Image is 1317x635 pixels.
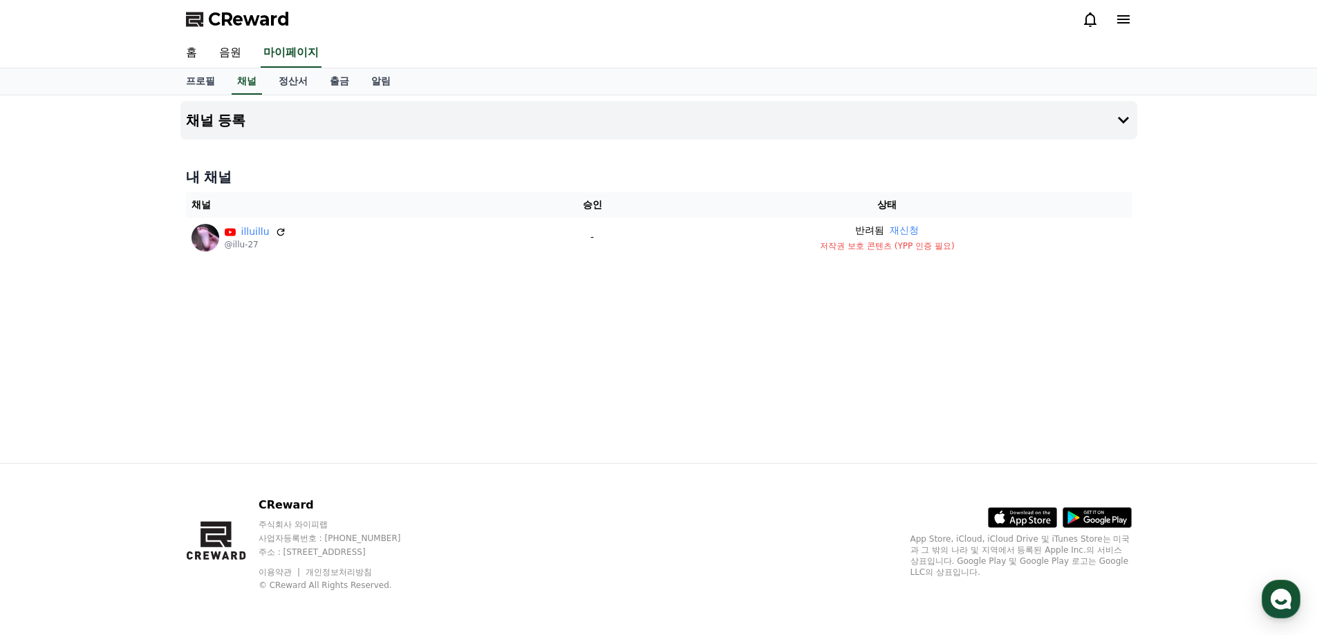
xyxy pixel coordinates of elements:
[241,225,270,239] a: illuillu
[261,39,321,68] a: 마이페이지
[306,567,372,577] a: 개인정보처리방침
[648,240,1125,252] p: 저작권 보호 콘텐츠 (YPP 인증 필요)
[259,580,427,591] p: © CReward All Rights Reserved.
[547,230,638,245] p: -
[175,68,226,95] a: 프로필
[232,68,262,95] a: 채널
[186,192,541,218] th: 채널
[192,224,219,252] img: illuillu
[208,39,252,68] a: 음원
[186,8,290,30] a: CReward
[225,239,286,250] p: @illu-27
[890,223,919,238] button: 재신청
[259,497,427,513] p: CReward
[259,533,427,544] p: 사업자등록번호 : [PHONE_NUMBER]
[180,101,1137,140] button: 채널 등록
[186,113,246,128] h4: 채널 등록
[643,192,1131,218] th: 상태
[541,192,644,218] th: 승인
[175,39,208,68] a: 홈
[910,533,1132,578] p: App Store, iCloud, iCloud Drive 및 iTunes Store는 미국과 그 밖의 나라 및 지역에서 등록된 Apple Inc.의 서비스 상표입니다. Goo...
[259,567,302,577] a: 이용약관
[259,519,427,530] p: 주식회사 와이피랩
[360,68,402,95] a: 알림
[259,547,427,558] p: 주소 : [STREET_ADDRESS]
[208,8,290,30] span: CReward
[268,68,319,95] a: 정산서
[186,167,1132,187] h4: 내 채널
[855,223,884,238] p: 반려됨
[319,68,360,95] a: 출금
